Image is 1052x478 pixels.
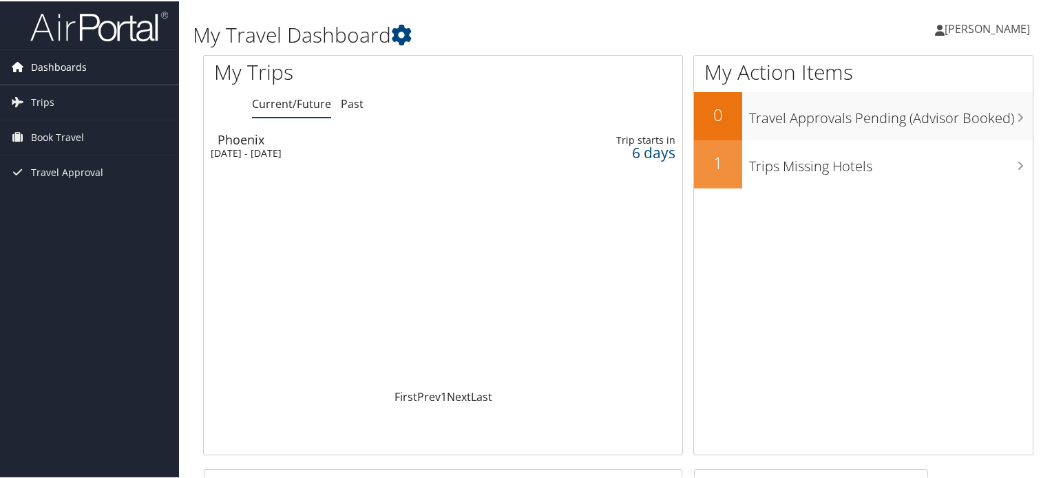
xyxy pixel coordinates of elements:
a: 1 [441,388,447,403]
a: Prev [417,388,441,403]
a: Past [341,95,364,110]
h3: Travel Approvals Pending (Advisor Booked) [749,100,1033,127]
a: [PERSON_NAME] [935,7,1044,48]
h1: My Action Items [694,56,1033,85]
div: Trip starts in [575,133,675,145]
span: [PERSON_NAME] [945,20,1030,35]
h1: My Trips [214,56,473,85]
span: Dashboards [31,49,87,83]
a: Current/Future [252,95,331,110]
span: Book Travel [31,119,84,153]
h2: 1 [694,150,742,173]
a: First [394,388,417,403]
a: 0Travel Approvals Pending (Advisor Booked) [694,91,1033,139]
span: Travel Approval [31,154,103,188]
h1: My Travel Dashboard [193,19,760,48]
a: 1Trips Missing Hotels [694,139,1033,187]
a: Last [471,388,492,403]
div: Phoenix [218,132,528,144]
img: airportal-logo.png [30,9,168,41]
h2: 0 [694,102,742,125]
div: 6 days [575,145,675,157]
div: [DATE] - [DATE] [211,146,521,158]
h3: Trips Missing Hotels [749,149,1033,175]
span: Trips [31,84,54,118]
a: Next [447,388,471,403]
